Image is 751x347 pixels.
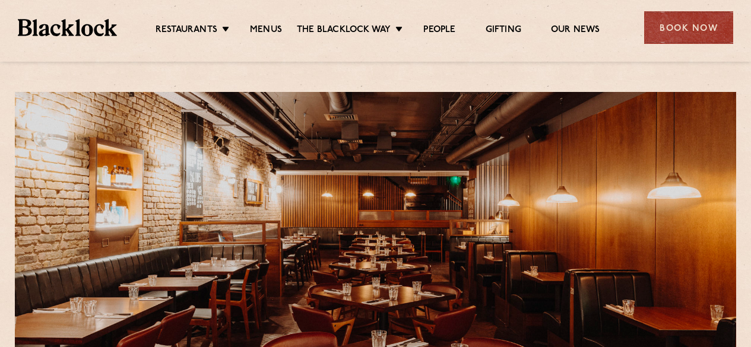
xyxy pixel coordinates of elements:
[644,11,733,44] div: Book Now
[250,24,282,37] a: Menus
[297,24,391,37] a: The Blacklock Way
[423,24,455,37] a: People
[486,24,521,37] a: Gifting
[156,24,217,37] a: Restaurants
[551,24,600,37] a: Our News
[18,19,117,36] img: BL_Textured_Logo-footer-cropped.svg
